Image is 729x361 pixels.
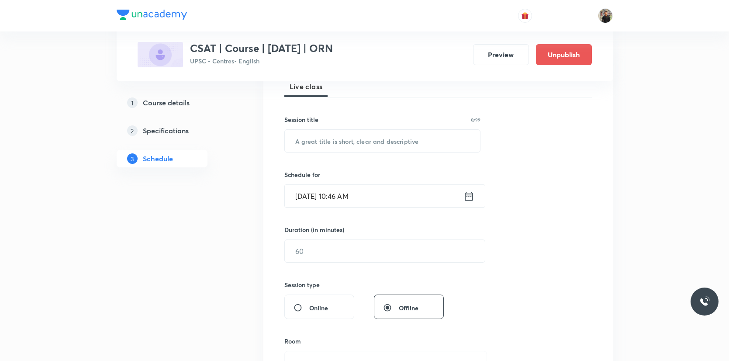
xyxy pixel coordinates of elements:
input: A great title is short, clear and descriptive [285,130,480,152]
a: 2Specifications [117,122,235,139]
span: Live class [290,81,323,92]
img: avatar [521,12,529,20]
img: Yudhishthir [598,8,613,23]
span: Online [309,303,328,312]
p: 0/99 [471,118,480,122]
h6: Session type [284,280,320,289]
h5: Schedule [143,153,173,164]
h5: Specifications [143,125,189,136]
img: ttu [699,296,710,307]
h3: CSAT | Course | [DATE] | ORN [190,42,333,55]
h5: Course details [143,97,190,108]
h6: Duration (in minutes) [284,225,344,234]
span: Offline [399,303,419,312]
p: 1 [127,97,138,108]
img: Company Logo [117,10,187,20]
button: Unpublish [536,44,592,65]
a: Company Logo [117,10,187,22]
img: E6690913-A77B-495E-99C2-2A97CF6A901B_plus.png [138,42,183,67]
h6: Schedule for [284,170,481,179]
h6: Room [284,337,301,346]
button: avatar [518,9,532,23]
p: UPSC - Centres • English [190,56,333,66]
p: 3 [127,153,138,164]
h6: Session title [284,115,318,124]
p: 2 [127,125,138,136]
input: 60 [285,240,485,262]
button: Preview [473,44,529,65]
a: 1Course details [117,94,235,111]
